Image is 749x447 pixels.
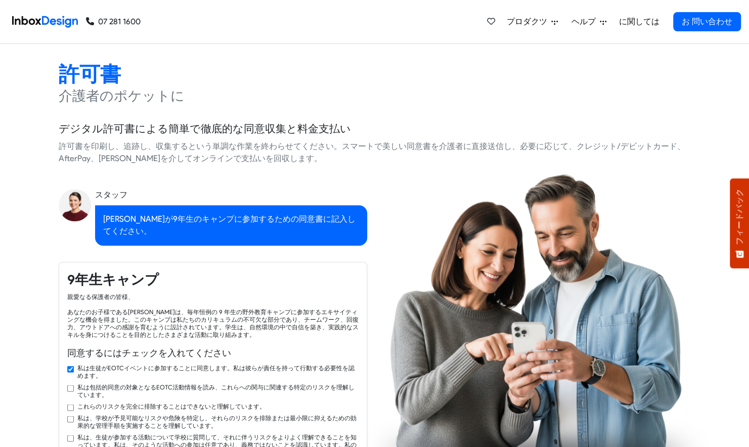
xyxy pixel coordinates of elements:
[98,17,141,26] font: 07 281 1600
[730,179,749,269] button: フィードバック - アンケートを表示
[734,189,745,245] span: フィードバック
[567,12,610,32] a: ヘルプ
[67,292,359,338] div: 親愛なる保護者の皆様、 あなたのお子様である[PERSON_NAME]は、毎年恒例の 9 年生の野外教育キャンプに参加するエキサイティングな機会を得ました。このキャンプは私たちのカリキュラムの不...
[59,87,691,105] h4: 介護者のポケットに
[86,16,141,28] a: 07 281 1600
[503,12,562,32] a: プロダクツ
[67,270,359,288] h4: 9年生キャンプ
[59,140,691,165] div: 許可書を印刷し、追跡し、収集するという単調な作業を終わらせてください。スマートで美しい同意書を介護者に直接送信し、必要に応じて、クレジット/デビットカード、AfterPay、[PERSON_NA...
[95,205,367,245] div: [PERSON_NAME]が9年生のキャンプに参加するための同意書に記入してください。
[77,414,359,429] label: 私は、学校が予見可能なリスクや危険を特定し、それらのリスクを排除または最小限に抑えるための効果的な管理手順を実施することを理解しています。
[616,12,662,32] a: に関しては
[95,189,367,201] div: スタッフ
[77,383,359,398] label: 私は包括的同意の対象となるEOTC活動情報を読み、これらへの関与に関連する特定のリスクを理解しています。
[67,346,359,359] h6: 同意するにはチェックを入れてください
[59,61,691,87] h2: 許可書
[77,364,359,379] label: 私は生徒がEOTCイベントに参加することに同意します。私は彼らが責任を持って行動する必要性を認めます。
[59,121,351,136] h5: デジタル許可書による簡単で徹底的な同意収集と料金支払い
[77,402,266,410] label: これらのリスクを完全に排除することはできないと理解しています。
[673,12,741,31] a: お 問い合わせ
[507,16,551,28] span: プロダクツ
[59,189,91,221] img: staff_avatar.png
[571,16,600,28] span: ヘルプ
